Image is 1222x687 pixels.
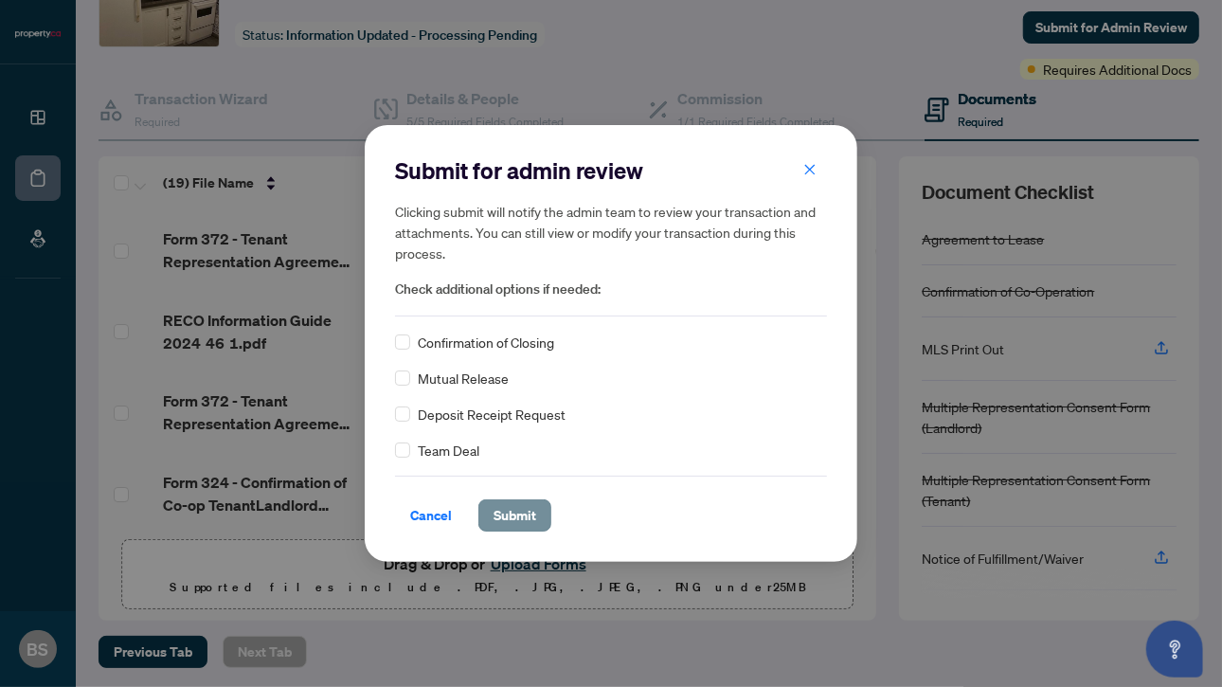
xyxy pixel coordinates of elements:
span: Cancel [410,500,452,531]
span: close [803,163,817,176]
h5: Clicking submit will notify the admin team to review your transaction and attachments. You can st... [395,201,827,263]
button: Cancel [395,499,467,532]
span: Deposit Receipt Request [418,404,566,425]
span: Check additional options if needed: [395,279,827,300]
span: Mutual Release [418,368,509,389]
span: Submit [494,500,536,531]
span: Confirmation of Closing [418,332,554,353]
h2: Submit for admin review [395,155,827,186]
button: Open asap [1146,621,1203,678]
span: Team Deal [418,440,479,461]
button: Submit [478,499,551,532]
